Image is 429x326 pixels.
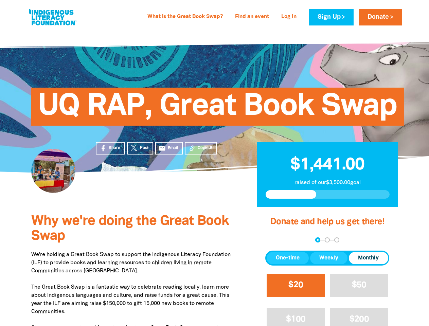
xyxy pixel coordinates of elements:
button: Monthly [349,252,388,264]
span: $50 [352,281,367,289]
span: Donate and help us get there! [270,218,385,226]
span: Email [168,145,178,151]
button: Copied! [185,142,217,155]
span: $20 [288,281,303,289]
button: Weekly [310,252,347,264]
button: $20 [267,274,325,297]
span: Monthly [358,254,379,262]
a: What is the Great Book Swap? [143,12,227,22]
a: Share [96,142,125,155]
a: Donate [359,9,402,25]
button: Navigate to step 2 of 3 to enter your details [325,237,330,242]
span: UQ RAP, Great Book Swap [38,93,397,126]
i: email [159,145,166,152]
a: emailEmail [155,142,183,155]
a: Log In [277,12,301,22]
button: $50 [330,274,388,297]
span: Copied! [198,145,212,151]
a: Sign Up [309,9,353,25]
span: Weekly [319,254,338,262]
div: Donation frequency [265,251,389,266]
span: $200 [350,315,369,323]
button: One-time [267,252,309,264]
p: raised of our $3,500.00 goal [266,179,390,187]
button: Navigate to step 1 of 3 to enter your donation amount [315,237,320,242]
button: Navigate to step 3 of 3 to enter your payment details [334,237,339,242]
a: Find an event [231,12,273,22]
span: $1,441.00 [290,157,364,173]
span: Post [140,145,148,151]
span: Share [109,145,120,151]
span: One-time [276,254,300,262]
a: Post [127,142,153,155]
span: Why we're doing the Great Book Swap [31,215,229,242]
span: $100 [286,315,305,323]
